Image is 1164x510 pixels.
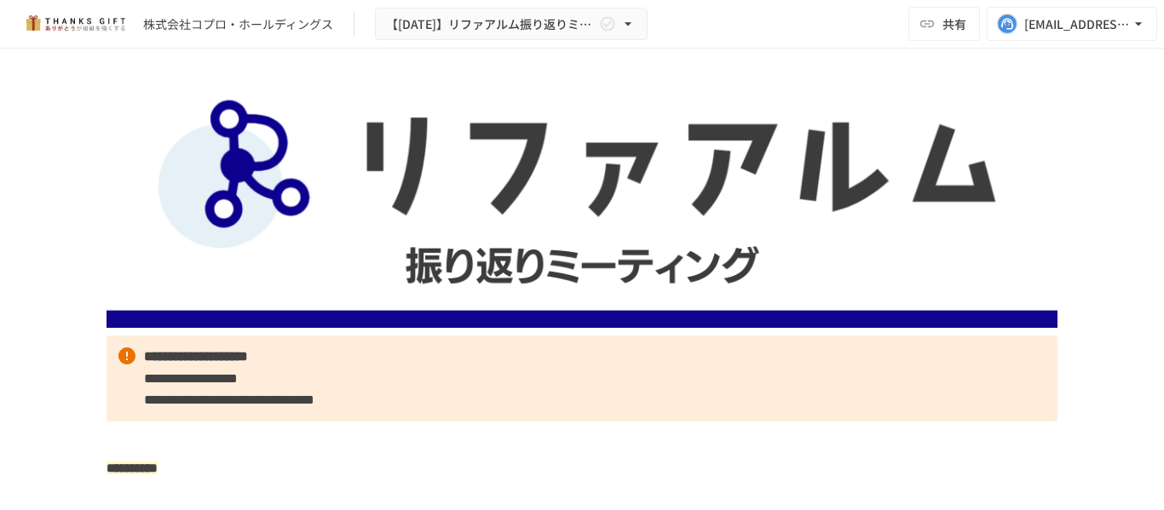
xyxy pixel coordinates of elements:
[386,14,596,35] span: 【[DATE]】リファアルム振り返りミーティング
[987,7,1157,41] button: [EMAIL_ADDRESS][DOMAIN_NAME]
[908,7,980,41] button: 共有
[107,90,1057,328] img: NRv6R1LeQNTdVoxFDU78Yg8pCMGscggnEV5uAhhzOyd
[20,10,130,37] img: mMP1OxWUAhQbsRWCurg7vIHe5HqDpP7qZo7fRoNLXQh
[375,8,648,41] button: 【[DATE]】リファアルム振り返りミーティング
[1024,14,1130,35] div: [EMAIL_ADDRESS][DOMAIN_NAME]
[942,14,966,33] span: 共有
[143,15,333,33] div: 株式会社コプロ・ホールディングス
